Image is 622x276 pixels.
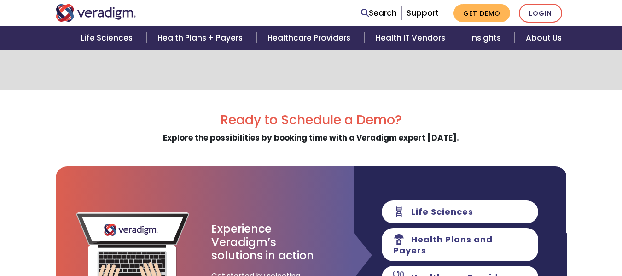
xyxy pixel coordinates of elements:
a: About Us [515,26,573,50]
h3: Experience Veradigm’s solutions in action [211,223,315,262]
a: Support [407,7,439,18]
a: Health IT Vendors [365,26,459,50]
a: Search [361,7,397,19]
strong: Explore the possibilities by booking time with a Veradigm expert [DATE]. [163,132,459,143]
h2: Ready to Schedule a Demo? [56,112,567,128]
a: Life Sciences [70,26,146,50]
a: Health Plans + Payers [146,26,256,50]
a: Insights [459,26,515,50]
img: Veradigm logo [56,4,136,22]
a: Login [519,4,562,23]
a: Get Demo [453,4,510,22]
a: Healthcare Providers [256,26,364,50]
